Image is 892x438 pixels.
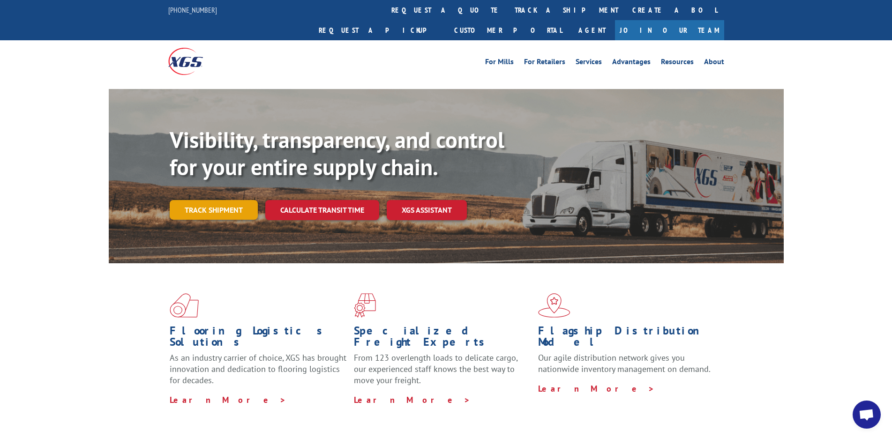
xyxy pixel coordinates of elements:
[538,352,711,374] span: Our agile distribution network gives you nationwide inventory management on demand.
[661,58,694,68] a: Resources
[354,293,376,318] img: xgs-icon-focused-on-flooring-red
[170,394,286,405] a: Learn More >
[170,325,347,352] h1: Flooring Logistics Solutions
[485,58,514,68] a: For Mills
[704,58,724,68] a: About
[447,20,569,40] a: Customer Portal
[538,383,655,394] a: Learn More >
[170,352,346,386] span: As an industry carrier of choice, XGS has brought innovation and dedication to flooring logistics...
[354,394,471,405] a: Learn More >
[538,293,570,318] img: xgs-icon-flagship-distribution-model-red
[354,352,531,394] p: From 123 overlength loads to delicate cargo, our experienced staff knows the best way to move you...
[538,325,715,352] h1: Flagship Distribution Model
[354,325,531,352] h1: Specialized Freight Experts
[312,20,447,40] a: Request a pickup
[170,200,258,220] a: Track shipment
[853,401,881,429] div: Open chat
[615,20,724,40] a: Join Our Team
[265,200,379,220] a: Calculate transit time
[168,5,217,15] a: [PHONE_NUMBER]
[170,293,199,318] img: xgs-icon-total-supply-chain-intelligence-red
[569,20,615,40] a: Agent
[576,58,602,68] a: Services
[170,125,504,181] b: Visibility, transparency, and control for your entire supply chain.
[387,200,467,220] a: XGS ASSISTANT
[612,58,651,68] a: Advantages
[524,58,565,68] a: For Retailers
